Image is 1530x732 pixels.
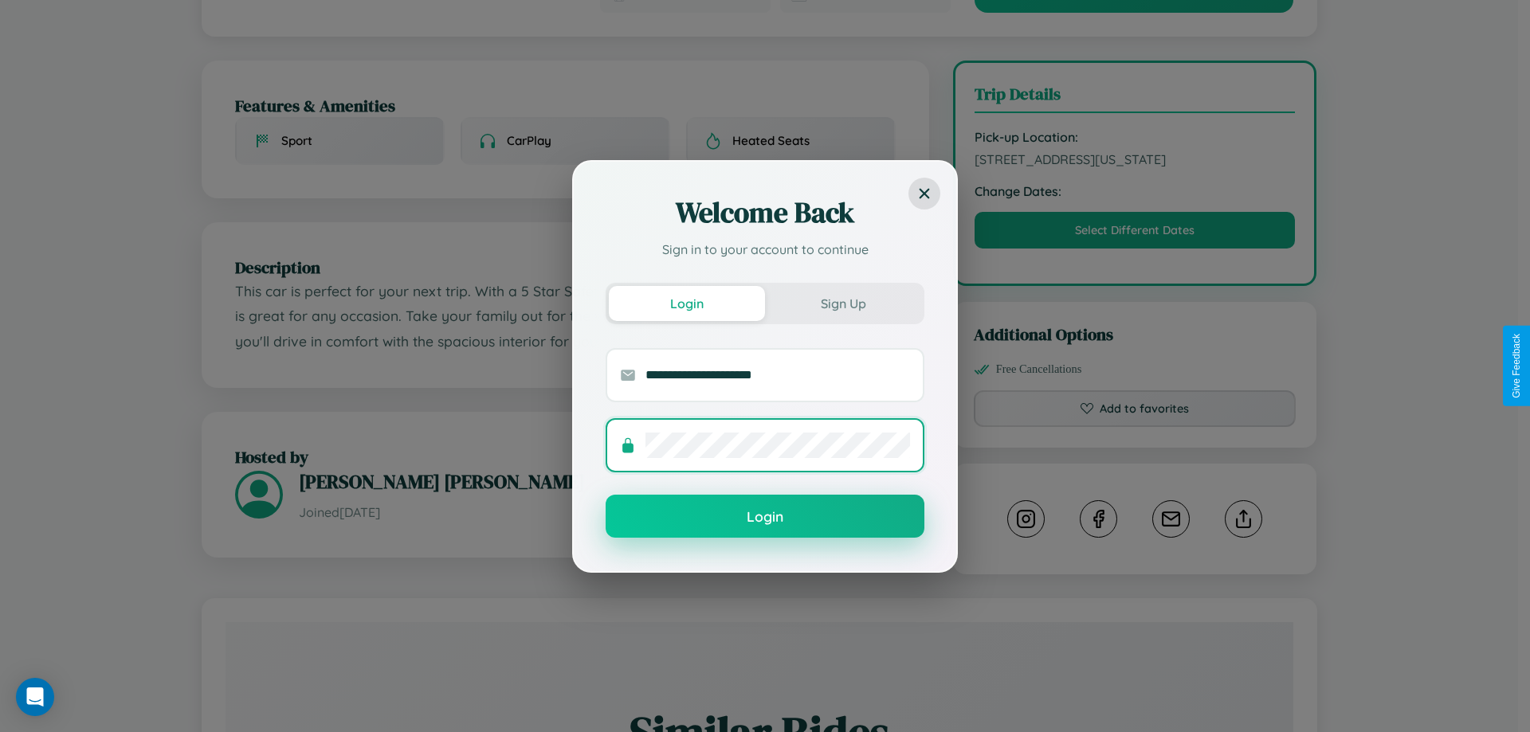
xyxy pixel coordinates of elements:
div: Open Intercom Messenger [16,678,54,716]
button: Login [609,286,765,321]
button: Login [606,495,924,538]
p: Sign in to your account to continue [606,240,924,259]
button: Sign Up [765,286,921,321]
h2: Welcome Back [606,194,924,232]
div: Give Feedback [1511,334,1522,398]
